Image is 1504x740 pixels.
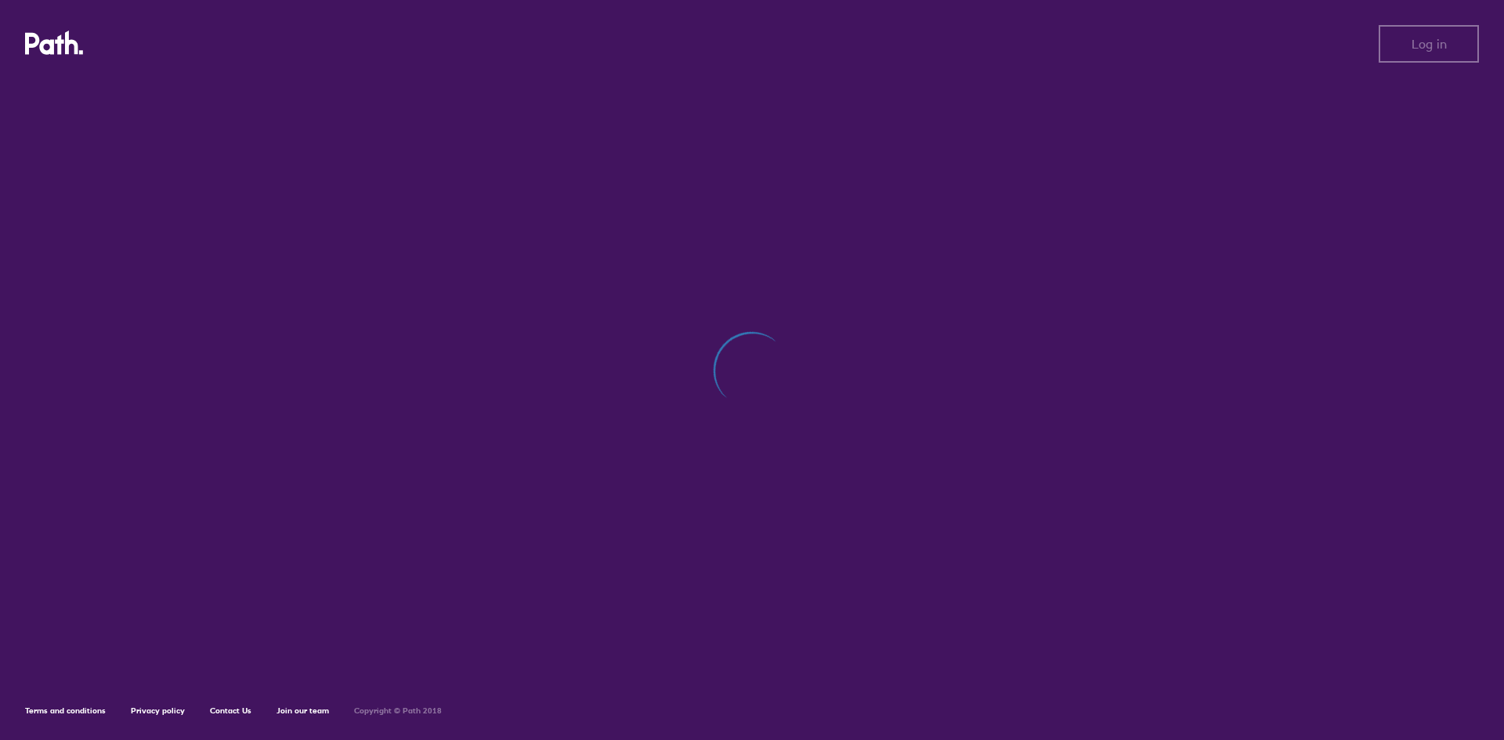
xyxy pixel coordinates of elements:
span: Log in [1412,37,1447,51]
h6: Copyright © Path 2018 [354,706,442,716]
a: Contact Us [210,706,251,716]
button: Log in [1379,25,1479,63]
a: Privacy policy [131,706,185,716]
a: Join our team [277,706,329,716]
a: Terms and conditions [25,706,106,716]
